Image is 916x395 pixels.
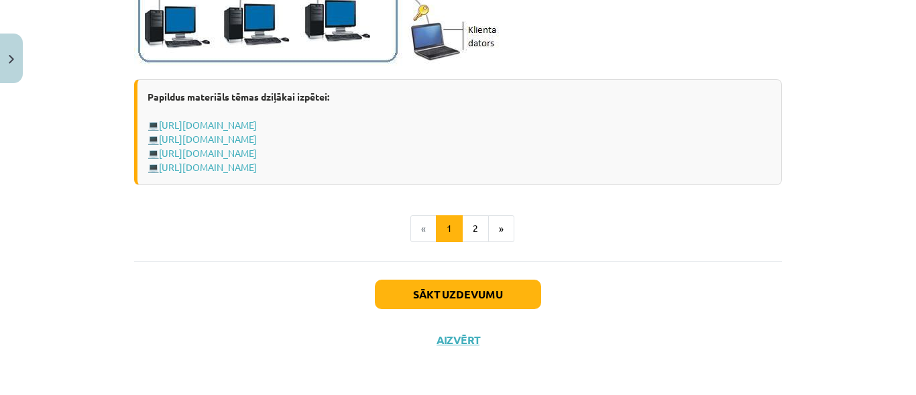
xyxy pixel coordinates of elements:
[148,91,329,103] strong: Papildus materiāls tēmas dziļākai izpētei:
[488,215,514,242] button: »
[134,215,782,242] nav: Page navigation example
[159,133,257,145] a: [URL][DOMAIN_NAME]
[159,147,257,159] a: [URL][DOMAIN_NAME]
[159,119,257,131] a: [URL][DOMAIN_NAME]
[9,55,14,64] img: icon-close-lesson-0947bae3869378f0d4975bcd49f059093ad1ed9edebbc8119c70593378902aed.svg
[433,333,483,347] button: Aizvērt
[462,215,489,242] button: 2
[159,161,257,173] a: [URL][DOMAIN_NAME]
[134,79,782,185] div: 💻 💻 💻 💻
[375,280,541,309] button: Sākt uzdevumu
[436,215,463,242] button: 1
